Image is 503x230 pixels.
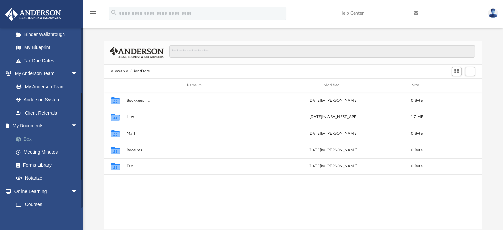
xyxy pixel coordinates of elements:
div: id [433,82,479,88]
a: Box [9,132,88,146]
a: Binder Walkthrough [9,28,88,41]
button: Mail [126,131,262,136]
span: arrow_drop_down [71,185,84,198]
span: arrow_drop_down [71,119,84,133]
i: menu [89,9,97,17]
div: Size [403,82,430,88]
a: Anderson System [9,93,84,107]
a: Online Learningarrow_drop_down [5,185,84,198]
div: [DATE] by ABA_NEST_APP [265,114,400,120]
span: 0 Byte [411,132,423,135]
i: search [110,9,118,16]
a: My Documentsarrow_drop_down [5,119,88,133]
div: [DATE] by [PERSON_NAME] [265,98,400,104]
a: Client Referrals [9,106,84,119]
button: Add [465,67,475,76]
span: 4.7 MB [410,115,423,119]
span: 0 Byte [411,165,423,168]
input: Search files and folders [169,45,475,58]
span: 0 Byte [411,148,423,152]
a: Tax Due Dates [9,54,88,67]
span: 0 Byte [411,99,423,102]
a: Meeting Minutes [9,146,88,159]
a: My Anderson Teamarrow_drop_down [5,67,84,80]
button: Receipts [126,148,262,152]
img: User Pic [488,8,498,18]
button: Law [126,115,262,119]
div: [DATE] by [PERSON_NAME] [265,147,400,153]
div: Name [126,82,262,88]
button: Tax [126,164,262,169]
a: My Anderson Team [9,80,81,93]
div: grid [104,92,482,229]
img: Anderson Advisors Platinum Portal [3,8,63,21]
div: Modified [265,82,401,88]
a: Notarize [9,172,88,185]
button: Switch to Grid View [452,67,462,76]
button: Viewable-ClientDocs [111,69,150,74]
a: Courses [9,198,84,211]
a: menu [89,13,97,17]
span: arrow_drop_down [71,67,84,81]
div: [DATE] by [PERSON_NAME] [265,131,400,137]
div: id [106,82,123,88]
button: Bookkeeping [126,98,262,103]
a: Forms Library [9,159,84,172]
div: [DATE] by [PERSON_NAME] [265,164,400,170]
a: My Blueprint [9,41,84,54]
